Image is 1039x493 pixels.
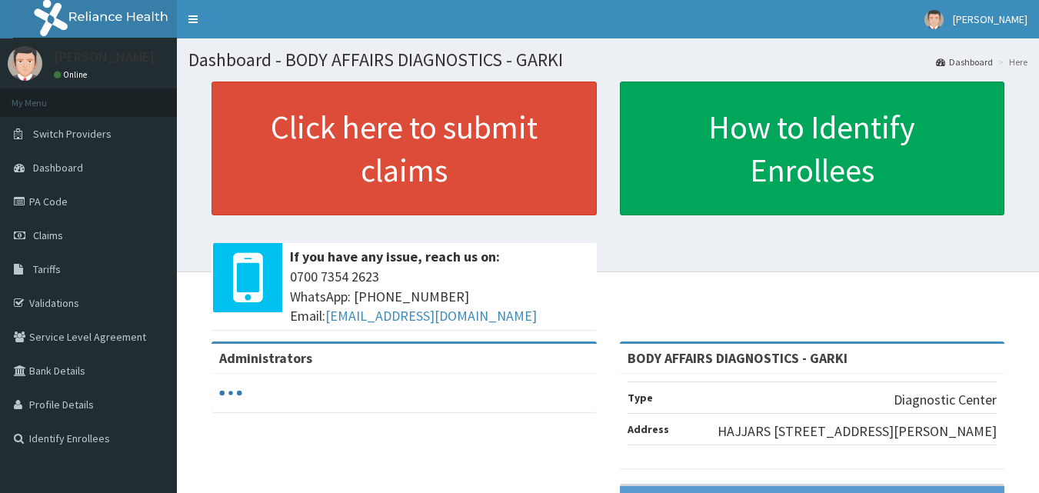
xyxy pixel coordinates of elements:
[188,50,1027,70] h1: Dashboard - BODY AFFAIRS DIAGNOSTICS - GARKI
[894,390,997,410] p: Diagnostic Center
[219,349,312,367] b: Administrators
[628,391,653,405] b: Type
[718,421,997,441] p: HAJJARS [STREET_ADDRESS][PERSON_NAME]
[628,422,669,436] b: Address
[54,69,91,80] a: Online
[325,307,537,325] a: [EMAIL_ADDRESS][DOMAIN_NAME]
[953,12,1027,26] span: [PERSON_NAME]
[219,381,242,405] svg: audio-loading
[620,82,1005,215] a: How to Identify Enrollees
[211,82,597,215] a: Click here to submit claims
[290,248,500,265] b: If you have any issue, reach us on:
[54,50,155,64] p: [PERSON_NAME]
[33,161,83,175] span: Dashboard
[936,55,993,68] a: Dashboard
[8,46,42,81] img: User Image
[994,55,1027,68] li: Here
[33,262,61,276] span: Tariffs
[33,127,112,141] span: Switch Providers
[290,267,589,326] span: 0700 7354 2623 WhatsApp: [PHONE_NUMBER] Email:
[33,228,63,242] span: Claims
[628,349,848,367] strong: BODY AFFAIRS DIAGNOSTICS - GARKI
[924,10,944,29] img: User Image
